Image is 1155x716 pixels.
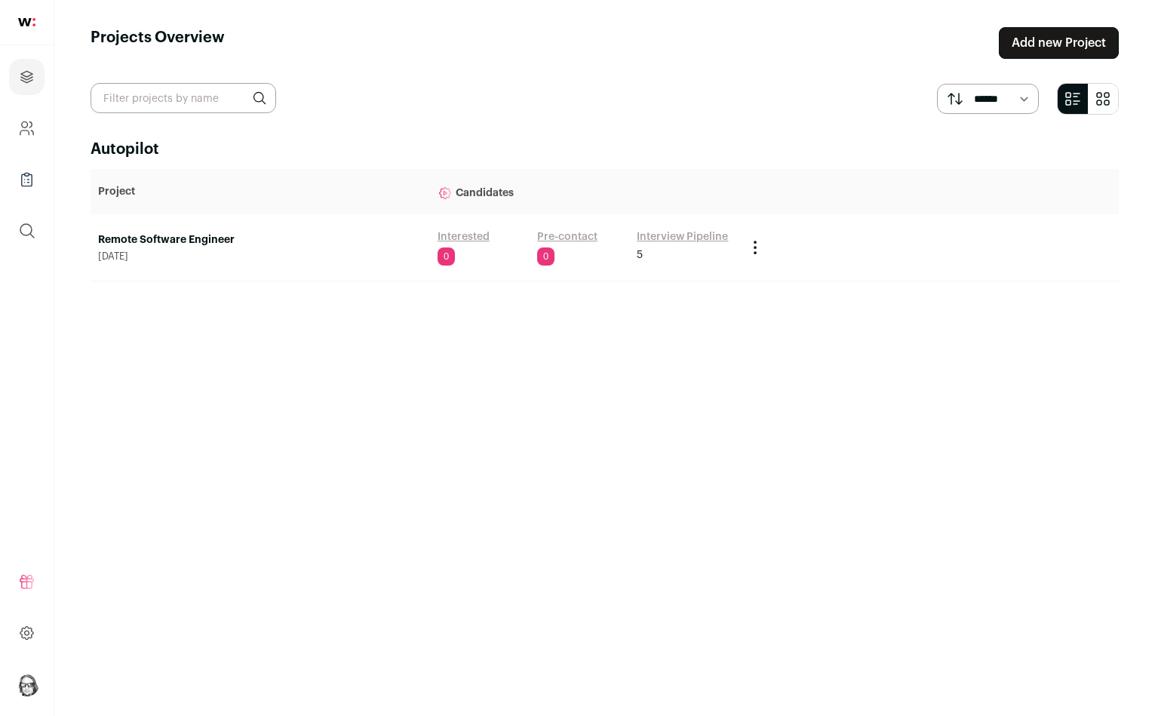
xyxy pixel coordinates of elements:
a: Company Lists [9,161,45,198]
button: Project Actions [746,238,764,257]
a: Add new Project [999,27,1119,59]
h2: Autopilot [91,139,1119,160]
img: 2818868-medium_jpg [15,672,39,696]
a: Interested [438,229,490,244]
span: 0 [438,247,455,266]
span: 5 [637,247,643,263]
a: Company and ATS Settings [9,110,45,146]
p: Project [98,184,422,199]
a: Projects [9,59,45,95]
a: Remote Software Engineer [98,232,422,247]
p: Candidates [438,177,731,207]
h1: Projects Overview [91,27,225,59]
span: [DATE] [98,250,422,263]
span: 0 [537,247,554,266]
input: Filter projects by name [91,83,276,113]
a: Interview Pipeline [637,229,728,244]
button: Open dropdown [15,672,39,696]
a: Pre-contact [537,229,597,244]
img: wellfound-shorthand-0d5821cbd27db2630d0214b213865d53afaa358527fdda9d0ea32b1df1b89c2c.svg [18,18,35,26]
